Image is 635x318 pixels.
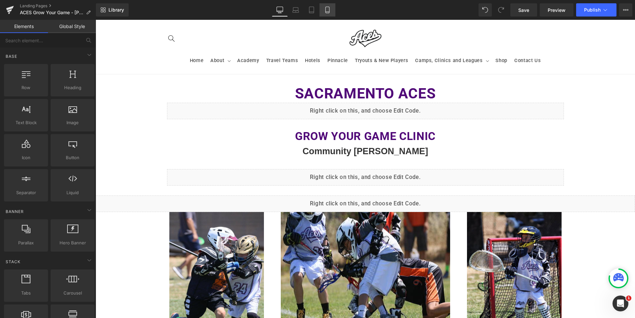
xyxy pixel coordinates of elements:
[207,126,333,136] b: Community [PERSON_NAME]
[199,110,340,123] b: Grow Your Game Clinic
[111,34,138,48] summary: About
[619,3,632,17] button: More
[494,3,508,17] button: Redo
[20,3,96,9] a: Landing Pages
[142,38,163,44] span: Academy
[48,20,96,33] a: Global Style
[20,10,83,15] span: ACES Grow Your Game - [PERSON_NAME]
[53,119,93,126] span: Image
[206,34,229,48] a: Hotels
[5,259,21,265] span: Stack
[199,65,340,82] b: Sacramento ACES
[256,34,316,48] a: Tryouts & New Players
[6,84,46,91] span: Row
[115,38,129,44] span: About
[53,290,93,297] span: Carousel
[540,3,573,17] a: Preview
[94,38,108,44] span: Home
[304,3,319,17] a: Tablet
[419,38,445,44] span: Contact Us
[272,3,288,17] a: Desktop
[91,34,111,48] a: Home
[6,239,46,246] span: Parallax
[68,11,84,26] summary: Search
[209,38,225,44] span: Hotels
[138,34,167,48] a: Academy
[6,119,46,126] span: Text Block
[626,296,631,301] span: 1
[259,38,313,44] span: Tryouts & New Players
[228,34,256,48] a: Pinnacle
[316,34,397,48] summary: Camps, Clinics and Leagues
[319,3,335,17] a: Mobile
[53,154,93,161] span: Button
[548,7,566,14] span: Preview
[232,38,252,44] span: Pinnacle
[171,38,203,44] span: Travel Teams
[53,84,93,91] span: Heading
[53,189,93,196] span: Liquid
[400,38,412,44] span: Shop
[6,154,46,161] span: Icon
[397,34,415,48] a: Shop
[6,290,46,297] span: Tabs
[5,208,24,215] span: Banner
[167,34,206,48] a: Travel Teams
[415,34,449,48] a: Contact Us
[613,296,628,311] iframe: Intercom live chat
[518,7,529,14] span: Save
[584,7,601,13] span: Publish
[96,3,129,17] a: New Library
[253,9,286,28] img: ACES Lacrosse
[108,7,124,13] span: Library
[288,3,304,17] a: Laptop
[479,3,492,17] button: Undo
[6,189,46,196] span: Separator
[576,3,616,17] button: Publish
[5,53,18,59] span: Base
[53,239,93,246] span: Hero Banner
[319,38,387,44] span: Camps, Clinics and Leagues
